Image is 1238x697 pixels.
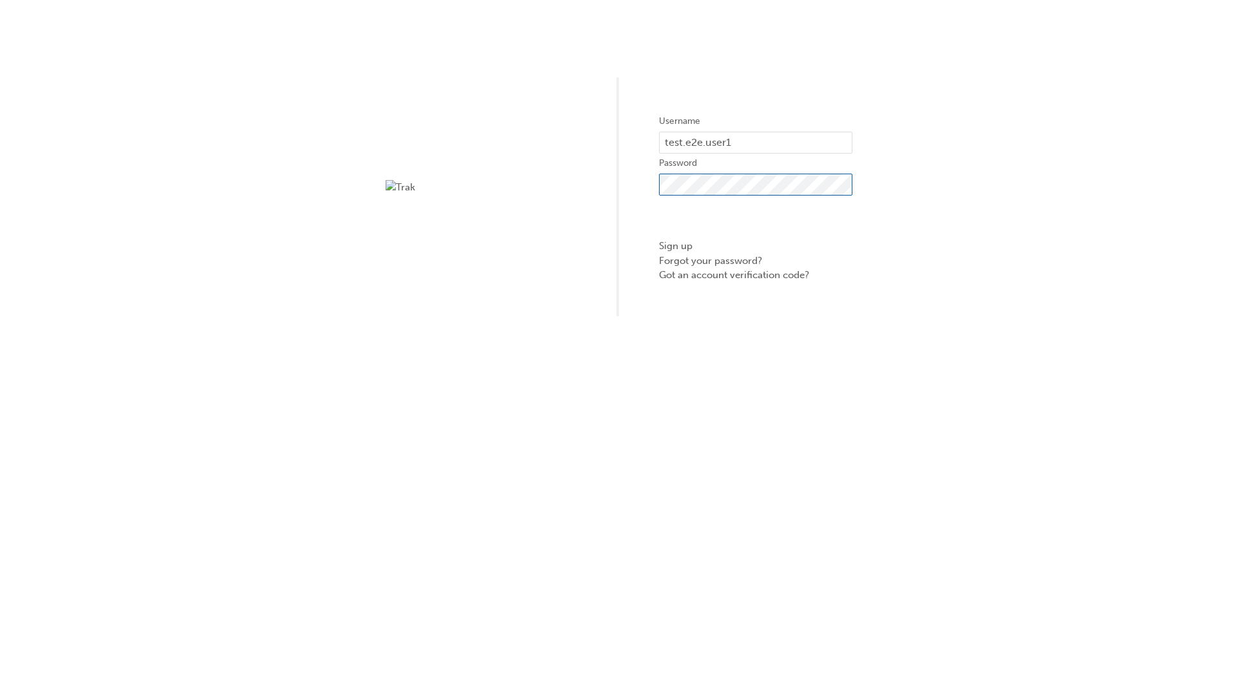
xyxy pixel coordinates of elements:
img: Trak [386,180,579,195]
a: Sign up [659,239,852,254]
input: Username [659,132,852,154]
label: Username [659,114,852,129]
a: Forgot your password? [659,254,852,268]
a: Got an account verification code? [659,268,852,283]
label: Password [659,156,852,171]
button: Sign In [659,205,852,230]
